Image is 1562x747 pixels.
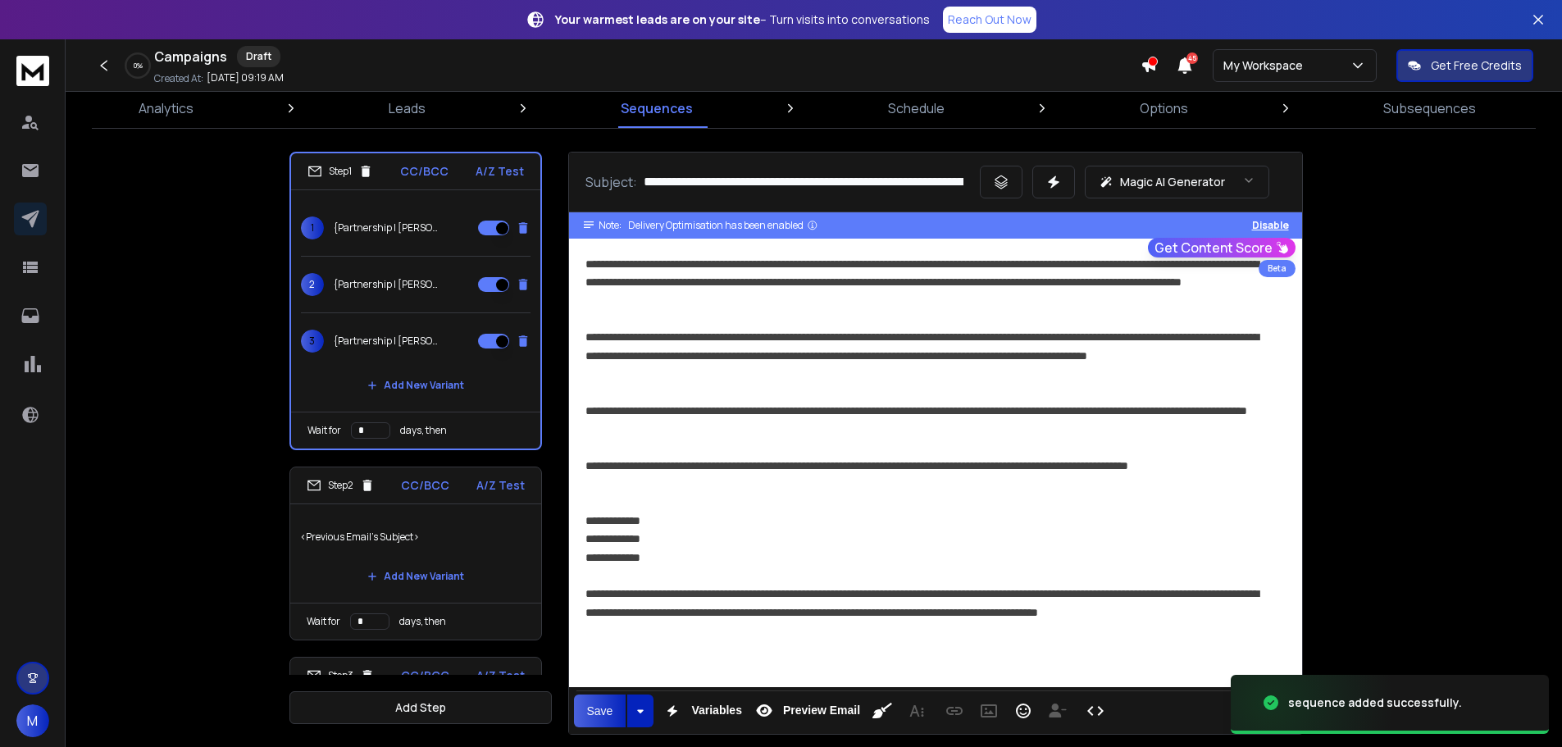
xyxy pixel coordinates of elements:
button: Insert Unsubscribe Link [1042,695,1073,727]
button: Insert Link (Ctrl+K) [939,695,970,727]
button: Add New Variant [354,369,477,402]
p: days, then [399,615,446,628]
p: [DATE] 09:19 AM [207,71,284,84]
a: Analytics [129,89,203,128]
p: A/Z Test [476,667,525,684]
p: Schedule [888,98,945,118]
a: Schedule [878,89,954,128]
li: Step1CC/BCCA/Z Test1{Partnership | [PERSON_NAME] Studio|Partnership {{companyName}}|{{firstName}}... [289,152,542,450]
button: Magic AI Generator [1085,166,1269,198]
button: Emoticons [1008,695,1039,727]
a: Options [1130,89,1198,128]
a: Leads [379,89,435,128]
p: 0 % [134,61,143,71]
p: CC/BCC [401,667,449,684]
div: Step 1 [307,164,373,179]
button: Variables [657,695,745,727]
div: Step 2 [307,478,375,493]
a: Sequences [611,89,703,128]
p: Wait for [307,424,341,437]
h1: Campaigns [154,47,227,66]
p: CC/BCC [400,163,449,180]
span: 1 [301,216,324,239]
p: CC/BCC [401,477,449,494]
button: Code View [1080,695,1111,727]
div: Step 3 [307,668,375,683]
p: Options [1140,98,1188,118]
img: logo [16,56,49,86]
p: Leads [389,98,426,118]
div: Delivery Optimisation has been enabled [628,219,818,232]
p: Subject: [585,172,637,192]
div: sequence added successfully. [1288,695,1462,711]
strong: Your warmest leads are on your site [555,11,760,27]
p: A/Z Test [476,163,524,180]
a: Subsequences [1373,89,1486,128]
span: 45 [1186,52,1198,64]
p: Magic AI Generator [1120,174,1225,190]
div: Beta [1259,260,1296,277]
span: Variables [688,704,745,717]
button: M [16,704,49,737]
p: {Partnership | [PERSON_NAME] Studio|Partnership {{companyName}}|{{firstName}} x [PERSON_NAME]|Que... [334,221,439,235]
p: – Turn visits into conversations [555,11,930,28]
button: Disable [1252,219,1289,232]
button: Save [574,695,626,727]
p: <Previous Email's Subject> [300,514,531,560]
p: Reach Out Now [948,11,1031,28]
p: Wait for [307,615,340,628]
button: Add Step [289,691,552,724]
li: Step2CC/BCCA/Z Test<Previous Email's Subject>Add New VariantWait fordays, then [289,467,542,640]
button: Get Free Credits [1396,49,1533,82]
p: My Workspace [1223,57,1309,74]
p: Subsequences [1383,98,1476,118]
p: {Partnership | [PERSON_NAME] Studio|Partnership {{companyName}}|{{firstName}} x [PERSON_NAME]|Que... [334,335,439,348]
button: Get Content Score [1148,238,1296,257]
p: Created At: [154,72,203,85]
span: Preview Email [780,704,863,717]
button: Insert Image (Ctrl+P) [973,695,1004,727]
span: 3 [301,330,324,353]
p: Analytics [139,98,194,118]
button: Preview Email [749,695,863,727]
p: days, then [400,424,447,437]
p: Get Free Credits [1431,57,1522,74]
p: A/Z Test [476,477,525,494]
span: 2 [301,273,324,296]
p: {Partnership | [PERSON_NAME] Studio|Partnership {{companyName}}|{{firstName}} x [PERSON_NAME]|Que... [334,278,439,291]
div: Draft [237,46,280,67]
a: Reach Out Now [943,7,1036,33]
button: More Text [901,695,932,727]
button: Add New Variant [354,560,477,593]
button: Clean HTML [867,695,898,727]
p: Sequences [621,98,693,118]
span: Note: [599,219,622,232]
